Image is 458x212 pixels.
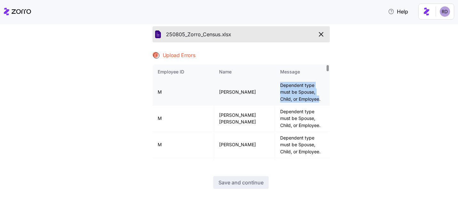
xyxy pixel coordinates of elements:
div: Employee ID [158,68,209,75]
td: [PERSON_NAME] [PERSON_NAME] [214,106,275,132]
td: Dependent type must be Spouse, Child, or Employee. [275,132,330,158]
td: [PERSON_NAME] [214,158,275,184]
span: Help [388,8,408,15]
td: Dependent type must be Spouse, Child, or Employee. [275,158,330,184]
td: M [153,79,214,106]
div: Name [219,68,270,75]
div: Message [280,68,325,75]
button: Help [383,5,413,18]
button: Save and continue [213,176,269,189]
td: [PERSON_NAME] [214,132,275,158]
td: Dependent type must be Spouse, Child, or Employee. [275,79,330,106]
td: Dependent type must be Spouse, Child, or Employee. [275,106,330,132]
img: 6d862e07fa9c5eedf81a4422c42283ac [440,6,450,17]
span: 250805_Zorro_Census. [166,30,222,38]
td: M [153,132,214,158]
span: Save and continue [218,179,264,186]
span: Upload Errors [163,51,195,59]
td: H [153,158,214,184]
td: M [153,106,214,132]
td: [PERSON_NAME] [214,79,275,106]
span: xlsx [222,30,231,38]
